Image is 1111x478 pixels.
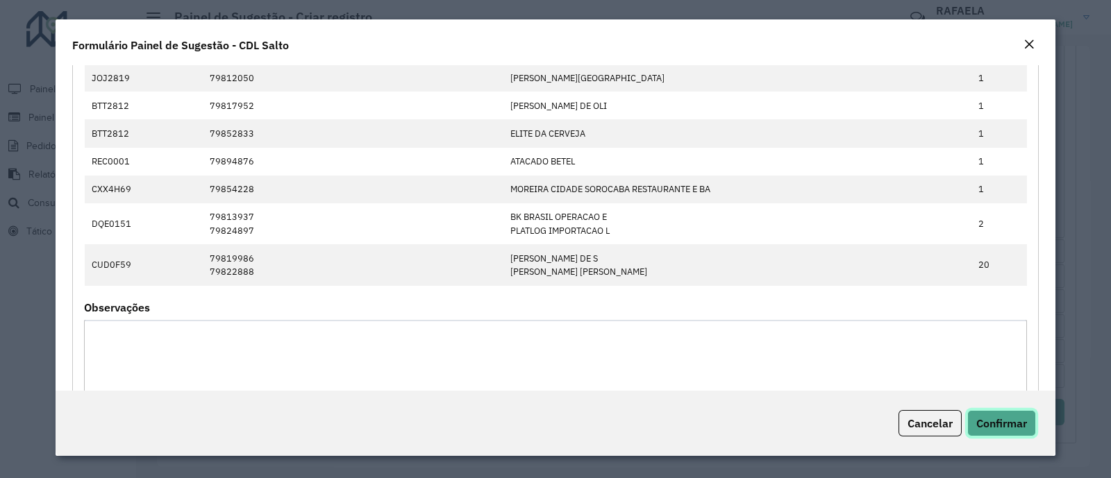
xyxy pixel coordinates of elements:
h4: Formulário Painel de Sugestão - CDL Salto [72,37,289,53]
em: Fechar [1024,39,1035,50]
td: 79819986 79822888 [203,244,503,285]
td: MOREIRA CIDADE SOROCABA RESTAURANTE E BA [503,176,971,203]
label: Observações [84,299,150,316]
button: Confirmar [967,410,1036,436]
td: 79852833 [203,119,503,147]
td: 1 [971,148,1027,176]
td: 79813937 79824897 [203,203,503,244]
td: 1 [971,119,1027,147]
td: DQE0151 [85,203,203,244]
td: 1 [971,176,1027,203]
td: 1 [971,92,1027,119]
td: [PERSON_NAME][GEOGRAPHIC_DATA] [503,64,971,92]
span: Confirmar [976,416,1027,430]
td: BTT2812 [85,92,203,119]
td: JOJ2819 [85,64,203,92]
td: ELITE DA CERVEJA [503,119,971,147]
td: REC0001 [85,148,203,176]
td: CXX4H69 [85,176,203,203]
td: 2 [971,203,1027,244]
button: Close [1019,36,1039,54]
td: 79894876 [203,148,503,176]
td: 20 [971,244,1027,285]
td: 79812050 [203,64,503,92]
td: 79854228 [203,176,503,203]
button: Cancelar [899,410,962,436]
td: ATACADO BETEL [503,148,971,176]
td: [PERSON_NAME] DE OLI [503,92,971,119]
td: BTT2812 [85,119,203,147]
td: BK BRASIL OPERACAO E PLATLOG IMPORTACAO L [503,203,971,244]
td: [PERSON_NAME] DE S [PERSON_NAME] [PERSON_NAME] [503,244,971,285]
span: Cancelar [908,416,953,430]
td: 79817952 [203,92,503,119]
td: 1 [971,64,1027,92]
td: CUD0F59 [85,244,203,285]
